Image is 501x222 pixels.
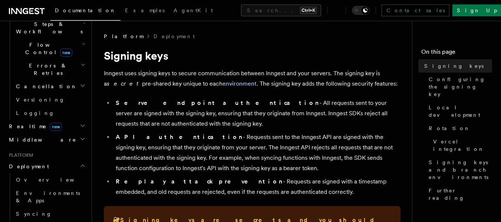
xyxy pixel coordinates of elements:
span: Overview [16,177,92,183]
button: Search...Ctrl+K [241,4,321,16]
div: Inngest Functions [6,4,87,120]
span: Middleware [6,136,76,143]
kbd: Ctrl+K [300,7,317,14]
a: Signing keys [421,59,492,73]
button: Middleware [6,133,87,146]
span: Flow Control [13,41,82,56]
li: - Requests sent to the Inngest API are signed with the signing key, ensuring that they originate ... [113,132,401,173]
span: Realtime [6,123,62,130]
span: new [50,123,62,131]
span: Vercel integration [433,138,492,153]
strong: Replay attack prevention [116,178,283,185]
h1: Signing keys [104,49,401,62]
span: Cancellation [13,83,77,90]
button: Steps & Workflows [13,17,87,38]
a: Examples [121,2,169,20]
span: Examples [125,7,165,13]
span: Local development [429,104,492,119]
span: AgentKit [174,7,213,13]
button: Errors & Retries [13,59,87,80]
button: Realtimenew [6,120,87,133]
a: Vercel integration [430,135,492,156]
span: Syncing [16,211,52,217]
p: Inngest uses signing keys to secure communication between Inngest and your servers. The signing k... [104,68,401,89]
span: new [60,49,72,57]
li: - Requests are signed with a timestamp embedded, and old requests are rejected, even if the reque... [113,176,401,197]
strong: API authentication [116,133,243,140]
a: Configuring the signing key [426,73,492,101]
span: Errors & Retries [13,62,80,77]
a: Documentation [50,2,121,21]
a: Logging [13,106,87,120]
span: Logging [16,110,55,116]
span: Deployment [6,163,49,170]
span: Platform [6,152,33,158]
em: secret [107,80,142,87]
button: Flow Controlnew [13,38,87,59]
button: Toggle dark mode [352,6,370,15]
span: Platform [104,33,143,40]
a: Deployment [154,33,195,40]
a: Environments & Apps [13,186,87,207]
h4: On this page [421,47,492,59]
span: Configuring the signing key [429,76,492,98]
a: Local development [426,101,492,122]
span: Signing keys and branch environments [429,159,492,181]
button: Deployment [6,160,87,173]
span: Versioning [16,97,65,103]
span: Signing keys [424,62,484,70]
a: Versioning [13,93,87,106]
a: Syncing [13,207,87,221]
span: Steps & Workflows [13,20,83,35]
a: AgentKit [169,2,217,20]
button: Cancellation [13,80,87,93]
li: - All requests sent to your server are signed with the signing key, ensuring that they originate ... [113,98,401,129]
a: Contact sales [382,4,449,16]
a: environment [223,80,257,87]
a: Overview [13,173,87,186]
a: Rotation [426,122,492,135]
strong: Serve endpoint authentication [116,99,319,106]
span: Rotation [429,125,470,132]
a: Further reading [426,184,492,205]
span: Further reading [429,187,492,202]
a: Signing keys and branch environments [426,156,492,184]
span: Environments & Apps [16,190,80,203]
span: Documentation [55,7,116,13]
